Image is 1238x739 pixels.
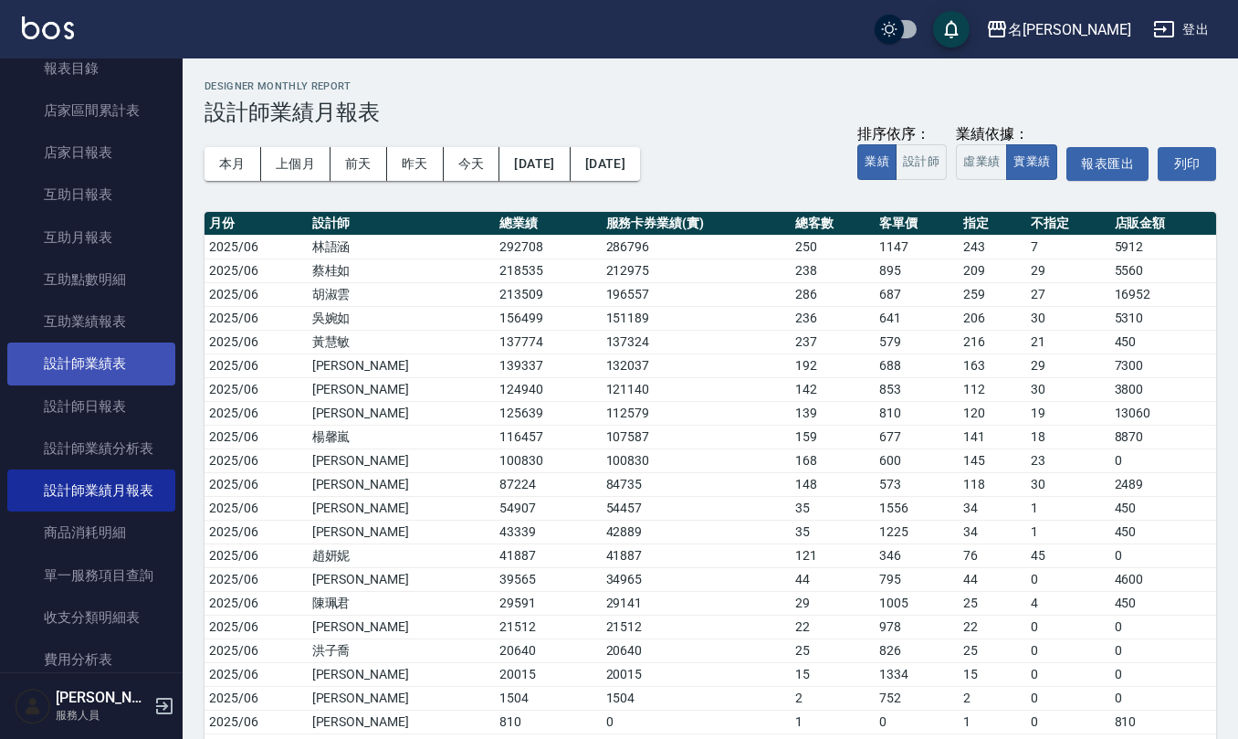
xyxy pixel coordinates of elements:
td: 139337 [495,354,601,377]
td: 259 [959,282,1026,306]
td: [PERSON_NAME] [308,449,496,472]
td: 0 [1110,662,1216,686]
h2: Designer Monthly Report [205,80,1216,92]
td: 5912 [1110,235,1216,259]
td: 853 [875,377,959,401]
td: 吳婉如 [308,306,496,330]
p: 服務人員 [56,707,149,723]
a: 商品消耗明細 [7,512,175,554]
td: 30 [1026,306,1110,330]
td: 19 [1026,401,1110,425]
td: 120 [959,401,1026,425]
td: 142 [791,377,875,401]
td: 2025/06 [205,259,308,282]
td: 1 [1026,520,1110,544]
a: 互助點數明細 [7,259,175,301]
td: 30 [1026,472,1110,496]
td: 2025/06 [205,639,308,662]
td: 陳珮君 [308,591,496,615]
a: 店家日報表 [7,132,175,174]
td: 688 [875,354,959,377]
td: 3800 [1110,377,1216,401]
th: 服務卡券業績(實) [602,212,792,236]
td: 0 [1110,544,1216,567]
a: 設計師業績表 [7,343,175,385]
button: 報表匯出 [1066,147,1149,181]
td: 121140 [602,377,792,401]
button: 昨天 [387,147,444,181]
td: 2025/06 [205,544,308,567]
td: 4 [1026,591,1110,615]
td: 34965 [602,567,792,591]
td: 1 [959,710,1026,734]
a: 設計師日報表 [7,385,175,428]
td: 216 [959,330,1026,354]
td: 29591 [495,591,601,615]
img: Logo [22,16,74,39]
td: 34 [959,496,1026,520]
td: 30 [1026,377,1110,401]
td: 156499 [495,306,601,330]
button: save [933,11,970,48]
td: 687 [875,282,959,306]
td: 0 [1110,686,1216,710]
td: 218535 [495,259,601,282]
td: 168 [791,449,875,472]
td: 2025/06 [205,496,308,520]
td: 116457 [495,425,601,449]
td: 21512 [495,615,601,639]
td: [PERSON_NAME] [308,496,496,520]
td: 450 [1110,330,1216,354]
td: 5560 [1110,259,1216,282]
td: 胡淑雲 [308,282,496,306]
td: 346 [875,544,959,567]
td: 810 [1110,710,1216,734]
td: 579 [875,330,959,354]
a: 單一服務項目查詢 [7,554,175,596]
td: 100830 [495,449,601,472]
button: 名[PERSON_NAME] [979,11,1138,48]
td: 2025/06 [205,615,308,639]
a: 互助業績報表 [7,301,175,343]
td: 118 [959,472,1026,496]
td: 192 [791,354,875,377]
td: 1504 [602,686,792,710]
td: [PERSON_NAME] [308,401,496,425]
td: 137324 [602,330,792,354]
td: 黃慧敏 [308,330,496,354]
td: 20640 [602,639,792,662]
td: 132037 [602,354,792,377]
td: 895 [875,259,959,282]
td: 100830 [602,449,792,472]
td: 25 [959,591,1026,615]
a: 收支分類明細表 [7,596,175,639]
td: 2025/06 [205,520,308,544]
button: 設計師 [896,144,947,180]
td: 795 [875,567,959,591]
td: 206 [959,306,1026,330]
td: 2025/06 [205,662,308,686]
td: 41887 [602,544,792,567]
td: 18 [1026,425,1110,449]
td: [PERSON_NAME] [308,615,496,639]
td: 151189 [602,306,792,330]
td: 450 [1110,520,1216,544]
a: 互助日報表 [7,174,175,216]
td: 0 [1026,615,1110,639]
td: 35 [791,520,875,544]
td: [PERSON_NAME] [308,520,496,544]
button: 今天 [444,147,500,181]
td: 0 [1026,686,1110,710]
td: 1504 [495,686,601,710]
td: 2 [959,686,1026,710]
a: 設計師業績分析表 [7,428,175,470]
td: 2025/06 [205,282,308,306]
td: 139 [791,401,875,425]
td: 2025/06 [205,306,308,330]
td: 2025/06 [205,449,308,472]
td: 39565 [495,567,601,591]
td: 35 [791,496,875,520]
td: 978 [875,615,959,639]
td: 212975 [602,259,792,282]
th: 店販金額 [1110,212,1216,236]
